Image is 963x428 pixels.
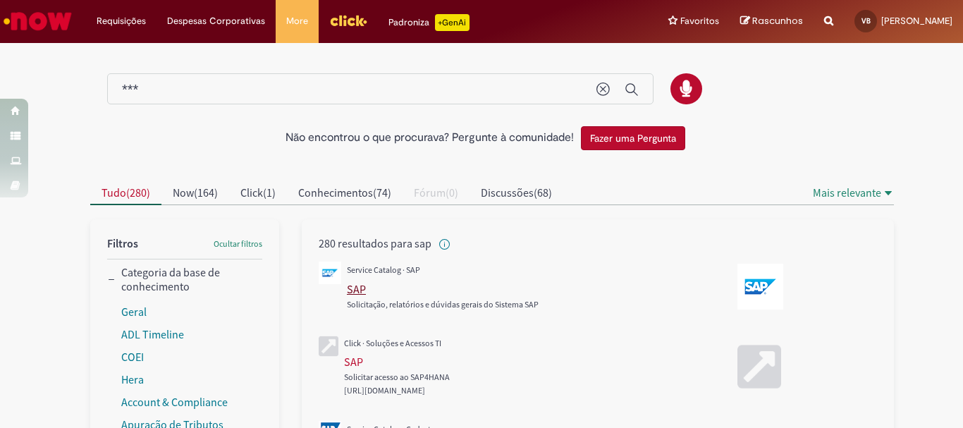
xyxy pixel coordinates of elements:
[435,14,470,31] p: +GenAi
[861,16,871,25] span: VB
[740,15,803,28] a: Rascunhos
[388,14,470,31] div: Padroniza
[329,10,367,31] img: click_logo_yellow_360x200.png
[286,14,308,28] span: More
[286,132,574,145] h2: Não encontrou o que procurava? Pergunte à comunidade!
[97,14,146,28] span: Requisições
[752,14,803,27] span: Rascunhos
[680,14,719,28] span: Favoritos
[167,14,265,28] span: Despesas Corporativas
[1,7,74,35] img: ServiceNow
[881,15,952,27] span: [PERSON_NAME]
[581,126,685,150] button: Fazer uma Pergunta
